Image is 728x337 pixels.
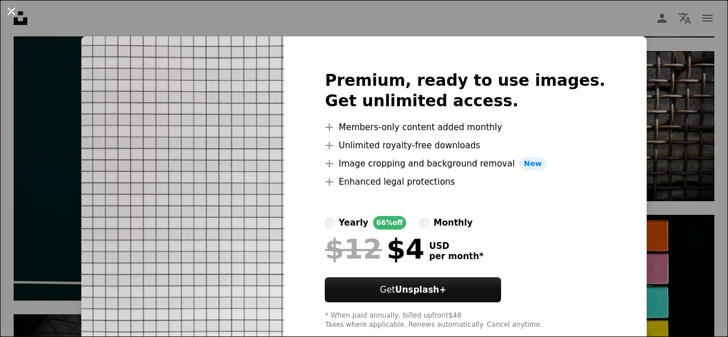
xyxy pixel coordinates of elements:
li: Image cropping and background removal [325,157,605,170]
button: GetUnsplash+ [325,277,501,302]
span: USD [429,241,483,251]
div: yearly [338,216,368,230]
div: * When paid annually, billed upfront $48 Taxes where applicable. Renews automatically. Cancel any... [325,311,605,330]
input: yearly66%off [325,218,334,227]
li: Unlimited royalty-free downloads [325,139,605,152]
span: New [519,157,547,170]
div: 66% off [373,216,407,230]
li: Enhanced legal protections [325,175,605,189]
div: monthly [433,216,473,230]
li: Members-only content added monthly [325,120,605,134]
span: per month * [429,251,483,261]
span: $12 [325,234,382,264]
div: $4 [325,234,424,264]
h2: Premium, ready to use images. Get unlimited access. [325,70,605,111]
strong: Unsplash+ [395,285,446,295]
input: monthly [420,218,429,227]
